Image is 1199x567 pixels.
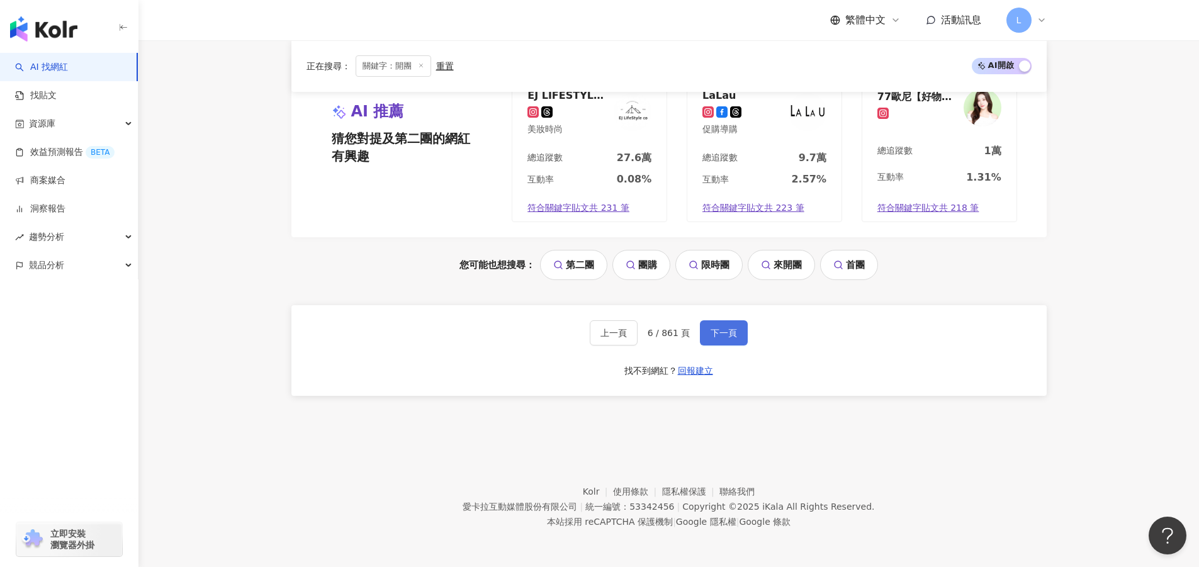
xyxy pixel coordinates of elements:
span: 上一頁 [600,328,627,338]
a: 使用條款 [613,486,662,497]
span: 猜您對提及第二團的網紅有興趣 [332,130,478,165]
img: logo [10,16,77,42]
div: 您可能也想搜尋： [291,250,1047,280]
a: 第二團 [540,250,607,280]
span: 符合關鍵字貼文共 231 筆 [527,202,629,215]
img: KOL Avatar [789,93,826,131]
span: 符合關鍵字貼文共 218 筆 [877,202,979,215]
button: 上一頁 [590,320,638,345]
span: 6 / 861 頁 [648,328,690,338]
span: 趨勢分析 [29,223,64,251]
a: 符合關鍵字貼文共 218 筆 [862,194,1016,222]
span: | [673,517,676,527]
span: 活動訊息 [941,14,981,26]
iframe: Help Scout Beacon - Open [1149,517,1186,554]
a: Google 隱私權 [676,517,736,527]
div: 互動率 [702,174,729,186]
span: rise [15,233,24,242]
a: searchAI 找網紅 [15,61,68,74]
a: EJ LIFESTYLE CO ｜ 品牌選貨店美妝時尚KOL Avatar總追蹤數27.6萬互動率0.08%符合關鍵字貼文共 231 筆 [512,73,667,223]
a: Kolr [583,486,613,497]
span: 本站採用 reCAPTCHA 保護機制 [547,514,791,529]
div: 總追蹤數 [527,152,563,164]
span: 符合關鍵字貼文共 223 筆 [702,202,804,215]
a: 77歐尼【好物嚴選店】KOL Avatar總追蹤數1萬互動率1.31%符合關鍵字貼文共 218 筆 [862,73,1017,223]
button: 下一頁 [700,320,748,345]
div: 2.57% [791,172,826,186]
a: 隱私權保護 [662,486,720,497]
div: 促購導購 [702,123,741,136]
a: 來開團 [748,250,815,280]
span: | [580,502,583,512]
span: | [736,517,740,527]
div: 愛卡拉互動媒體股份有限公司 [463,502,577,512]
a: 符合關鍵字貼文共 231 筆 [512,194,667,222]
span: L [1016,13,1022,27]
div: 1.31% [966,171,1001,184]
a: 找貼文 [15,89,57,102]
span: 資源庫 [29,109,55,138]
span: 正在搜尋 ： [307,61,351,71]
div: 互動率 [877,171,904,184]
div: 找不到網紅？ [624,365,677,378]
a: 商案媒合 [15,174,65,187]
button: 回報建立 [677,361,714,381]
a: iKala [762,502,784,512]
a: 效益預測報告BETA [15,146,115,159]
span: 立即安裝 瀏覽器外掛 [50,528,94,551]
div: 重置 [436,61,454,71]
a: 首團 [820,250,878,280]
div: Copyright © 2025 All Rights Reserved. [682,502,874,512]
img: KOL Avatar [614,93,651,131]
div: 總追蹤數 [702,152,738,164]
div: 互動率 [527,174,554,186]
span: AI 推薦 [351,101,404,123]
img: chrome extension [20,529,45,549]
div: 0.08% [617,172,652,186]
a: 聯絡我們 [719,486,755,497]
div: 1萬 [984,144,1001,158]
div: 總追蹤數 [877,145,913,157]
span: 關鍵字：開團 [356,55,431,77]
span: 回報建立 [678,366,713,376]
div: EJ LIFESTYLE CO ｜ 品牌選貨店 [527,89,609,101]
a: 符合關鍵字貼文共 223 筆 [687,194,842,222]
div: 27.6萬 [617,151,651,165]
div: LaLau [702,89,741,101]
img: KOL Avatar [964,89,1001,126]
a: chrome extension立即安裝 瀏覽器外掛 [16,522,122,556]
a: 團購 [612,250,670,280]
div: 9.7萬 [799,151,826,165]
a: 限時團 [675,250,743,280]
div: 統一編號：53342456 [585,502,674,512]
a: 洞察報告 [15,203,65,215]
span: | [677,502,680,512]
div: 77歐尼【好物嚴選店】 [877,90,959,103]
a: Google 條款 [739,517,791,527]
span: 下一頁 [711,328,737,338]
div: 美妝時尚 [527,123,609,136]
a: LaLau促購導購KOL Avatar總追蹤數9.7萬互動率2.57%符合關鍵字貼文共 223 筆 [687,73,842,223]
span: 繁體中文 [845,13,886,27]
span: 競品分析 [29,251,64,279]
